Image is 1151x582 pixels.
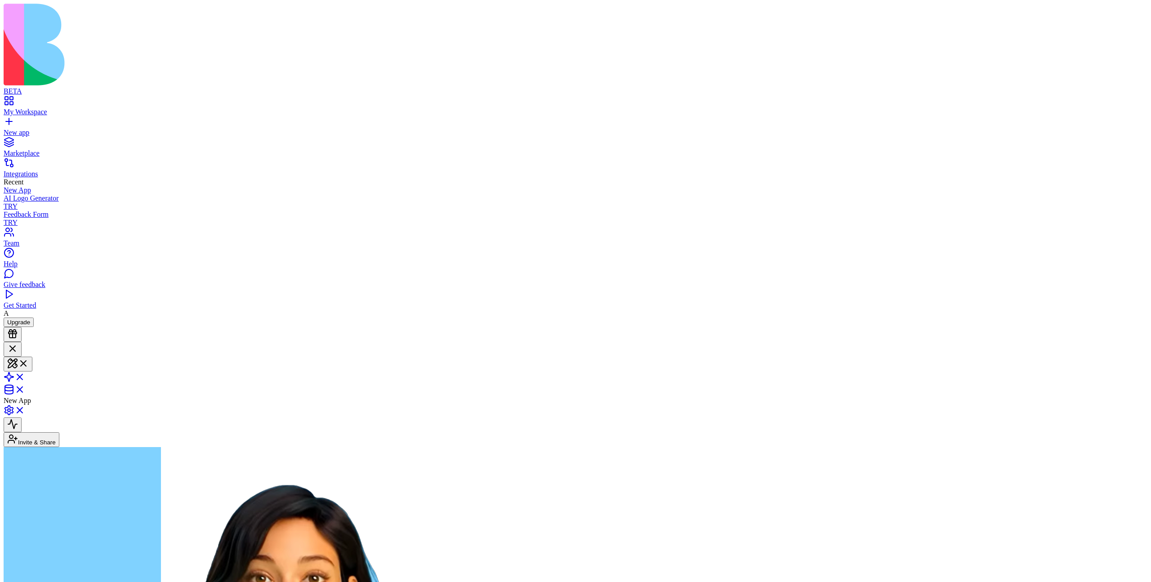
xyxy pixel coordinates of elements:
[4,87,1147,95] div: BETA
[4,121,1147,137] a: New app
[4,309,9,317] span: A
[4,318,34,327] button: Upgrade
[4,301,1147,309] div: Get Started
[4,79,1147,95] a: BETA
[4,194,1147,202] div: AI Logo Generator
[4,293,1147,309] a: Get Started
[4,162,1147,178] a: Integrations
[4,178,23,186] span: Recent
[4,202,1147,210] div: TRY
[4,219,1147,227] div: TRY
[4,4,365,85] img: logo
[4,432,59,447] button: Invite & Share
[4,100,1147,116] a: My Workspace
[4,170,1147,178] div: Integrations
[4,397,31,404] span: New App
[4,108,1147,116] div: My Workspace
[4,141,1147,157] a: Marketplace
[4,273,1147,289] a: Give feedback
[4,210,1147,219] div: Feedback Form
[4,129,1147,137] div: New app
[4,186,1147,194] a: New App
[4,210,1147,227] a: Feedback FormTRY
[4,239,1147,247] div: Team
[4,252,1147,268] a: Help
[4,281,1147,289] div: Give feedback
[4,149,1147,157] div: Marketplace
[4,194,1147,210] a: AI Logo GeneratorTRY
[4,260,1147,268] div: Help
[4,231,1147,247] a: Team
[4,318,34,326] a: Upgrade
